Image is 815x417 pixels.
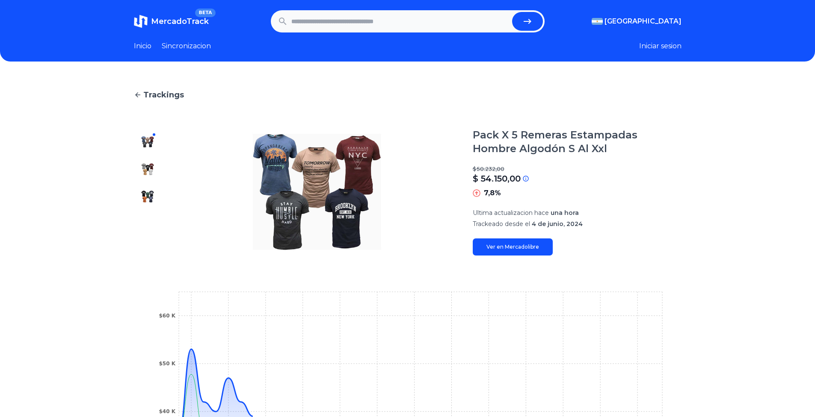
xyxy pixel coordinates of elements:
[162,41,211,51] a: Sincronizacion
[473,238,553,255] a: Ver en Mercadolibre
[141,162,154,176] img: Pack X 5 Remeras Estampadas Hombre Algodón S Al Xxl
[484,188,501,198] p: 7,8%
[159,361,175,367] tspan: $50 K
[134,41,151,51] a: Inicio
[551,209,579,217] span: una hora
[143,89,184,101] span: Trackings
[195,9,215,17] span: BETA
[134,89,682,101] a: Trackings
[473,220,530,228] span: Trackeado desde el
[532,220,583,228] span: 4 de junio, 2024
[473,166,682,173] p: $ 50.232,00
[592,16,682,26] button: [GEOGRAPHIC_DATA]
[134,15,148,28] img: MercadoTrack
[592,18,603,25] img: Argentina
[141,135,154,149] img: Pack X 5 Remeras Estampadas Hombre Algodón S Al Xxl
[134,15,209,28] a: MercadoTrackBETA
[159,313,175,319] tspan: $60 K
[141,190,154,203] img: Pack X 5 Remeras Estampadas Hombre Algodón S Al Xxl
[473,209,549,217] span: Ultima actualizacion hace
[473,173,521,185] p: $ 54.150,00
[605,16,682,26] span: [GEOGRAPHIC_DATA]
[473,128,682,156] h1: Pack X 5 Remeras Estampadas Hombre Algodón S Al Xxl
[178,128,456,255] img: Pack X 5 Remeras Estampadas Hombre Algodón S Al Xxl
[639,41,682,51] button: Iniciar sesion
[159,408,175,414] tspan: $40 K
[151,17,209,26] span: MercadoTrack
